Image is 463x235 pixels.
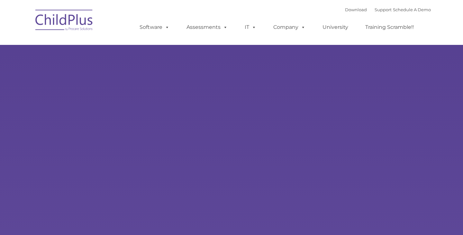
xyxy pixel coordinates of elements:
a: Download [345,7,367,12]
a: Software [133,21,176,34]
a: Company [267,21,312,34]
a: Assessments [180,21,234,34]
a: University [316,21,355,34]
a: Support [375,7,392,12]
a: IT [238,21,263,34]
a: Schedule A Demo [393,7,431,12]
font: | [345,7,431,12]
img: ChildPlus by Procare Solutions [32,5,96,37]
a: Training Scramble!! [359,21,420,34]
